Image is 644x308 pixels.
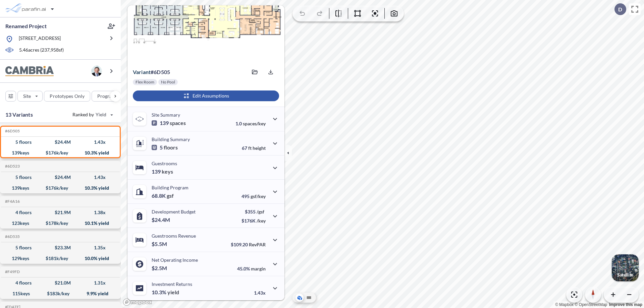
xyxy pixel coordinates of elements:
[50,93,85,100] p: Prototypes Only
[241,218,266,224] p: $176K
[257,218,266,224] span: /key
[243,121,266,126] span: spaces/key
[133,90,279,101] button: Edit Assumptions
[241,209,266,214] p: $355
[152,265,168,271] p: $2.5M
[152,241,168,247] p: $5.5M
[612,254,639,281] button: Switcher ImageSatellite
[152,257,198,263] p: Net Operating Income
[248,145,252,151] span: ft
[241,193,266,199] p: 495
[97,93,116,100] p: Program
[152,281,192,287] p: Investment Returns
[152,120,186,126] p: 139
[4,234,20,239] h5: Click to copy the code
[133,69,170,75] p: # 6d505
[296,294,304,302] button: Aerial View
[161,79,175,85] p: No Pool
[152,112,180,118] p: Site Summary
[251,266,266,271] span: margin
[617,272,633,278] p: Satellite
[254,290,266,296] p: 1.43x
[5,111,33,119] p: 13 Variants
[4,164,20,169] h5: Click to copy the code
[19,35,61,43] p: [STREET_ADDRESS]
[5,66,54,76] img: BrandImage
[4,269,20,274] h5: Click to copy the code
[612,254,639,281] img: Switcher Image
[4,129,20,133] h5: Click to copy the code
[152,161,177,166] p: Guestrooms
[67,109,117,120] button: Ranked by Yield
[231,242,266,247] p: $109.20
[4,199,20,204] h5: Click to copy the code
[170,120,186,126] span: spaces
[167,192,174,199] span: gsf
[162,168,173,175] span: keys
[152,185,189,190] p: Building Program
[152,192,174,199] p: 68.8K
[123,298,152,306] a: Mapbox homepage
[152,209,196,214] p: Development Budget
[167,289,179,296] span: yield
[152,217,171,223] p: $24.4M
[249,242,266,247] span: RevPAR
[618,6,622,12] p: D
[152,136,190,142] p: Building Summary
[609,302,642,307] a: Improve this map
[242,145,266,151] p: 67
[235,121,266,126] p: 1.0
[92,91,128,102] button: Program
[251,193,266,199] span: gsf/key
[136,79,154,85] p: Flex Room
[152,233,196,239] p: Guestrooms Revenue
[23,93,31,100] p: Site
[5,22,47,30] p: Renamed Project
[44,91,90,102] button: Prototypes Only
[91,66,102,76] img: user logo
[253,145,266,151] span: height
[96,111,107,118] span: Yield
[257,209,264,214] span: /gsf
[164,144,178,151] span: floors
[152,168,173,175] p: 139
[17,91,43,102] button: Site
[19,47,64,54] p: 5.46 acres ( 237,958 sf)
[237,266,266,271] p: 45.0%
[305,294,313,302] button: Site Plan
[555,302,574,307] a: Mapbox
[575,302,607,307] a: OpenStreetMap
[133,69,151,75] span: Variant
[152,144,178,151] p: 5
[152,289,179,296] p: 10.3%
